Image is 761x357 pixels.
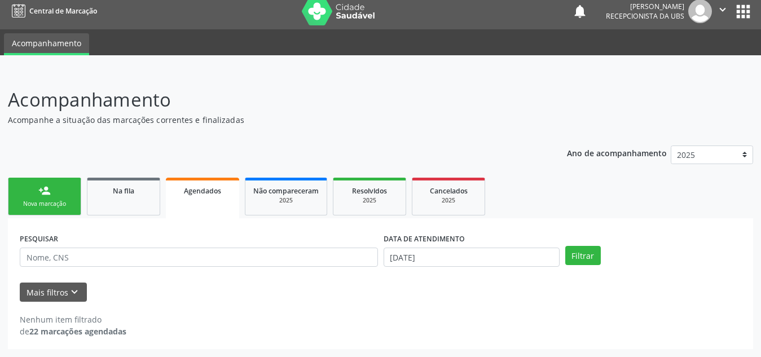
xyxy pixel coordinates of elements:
a: Acompanhamento [4,33,89,55]
div: Nenhum item filtrado [20,314,126,325]
span: Cancelados [430,186,468,196]
span: Recepcionista da UBS [606,11,684,21]
span: Agendados [184,186,221,196]
a: Central de Marcação [8,2,97,20]
span: Não compareceram [253,186,319,196]
button: notifications [572,3,588,19]
button: apps [733,2,753,21]
strong: 22 marcações agendadas [29,326,126,337]
div: Nova marcação [16,200,73,208]
input: Nome, CNS [20,248,378,267]
label: PESQUISAR [20,230,58,248]
div: de [20,325,126,337]
button: Filtrar [565,246,601,265]
span: Na fila [113,186,134,196]
span: Resolvidos [352,186,387,196]
p: Acompanhamento [8,86,530,114]
div: person_add [38,184,51,197]
i: keyboard_arrow_down [68,286,81,298]
p: Acompanhe a situação das marcações correntes e finalizadas [8,114,530,126]
span: Central de Marcação [29,6,97,16]
p: Ano de acompanhamento [567,146,667,160]
div: [PERSON_NAME] [606,2,684,11]
button: Mais filtroskeyboard_arrow_down [20,283,87,302]
i:  [716,3,729,16]
div: 2025 [420,196,477,205]
div: 2025 [341,196,398,205]
label: DATA DE ATENDIMENTO [384,230,465,248]
input: Selecione um intervalo [384,248,560,267]
div: 2025 [253,196,319,205]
